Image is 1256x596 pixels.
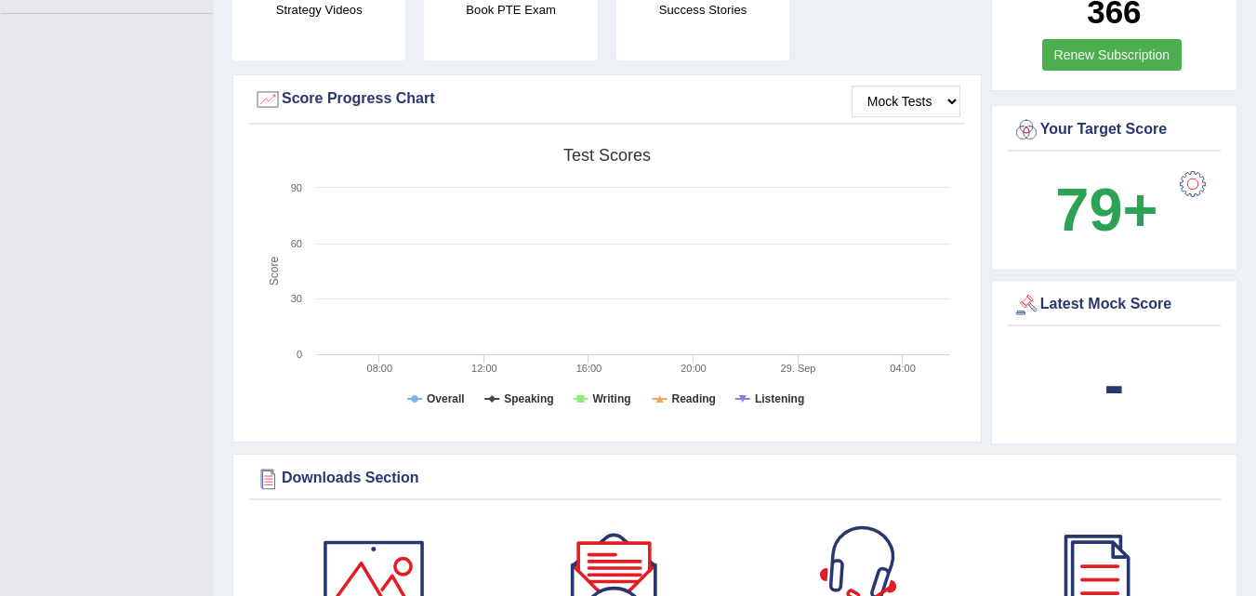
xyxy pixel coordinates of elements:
text: 04:00 [890,363,916,374]
tspan: Writing [592,392,630,405]
text: 20:00 [681,363,707,374]
tspan: Test scores [563,146,651,165]
a: Renew Subscription [1042,39,1183,71]
tspan: Reading [672,392,716,405]
text: 16:00 [576,363,602,374]
tspan: Score [268,257,281,286]
div: Latest Mock Score [1012,291,1216,319]
text: 30 [291,293,302,304]
text: 08:00 [367,363,393,374]
tspan: Speaking [504,392,553,405]
b: 79+ [1055,176,1157,244]
text: 60 [291,238,302,249]
text: 12:00 [471,363,497,374]
div: Your Target Score [1012,116,1216,144]
text: 0 [297,349,302,360]
tspan: Listening [755,392,804,405]
tspan: 29. Sep [781,363,816,374]
text: 90 [291,182,302,193]
b: - [1104,351,1125,418]
div: Score Progress Chart [254,86,960,113]
div: Downloads Section [254,465,1216,493]
tspan: Overall [427,392,465,405]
